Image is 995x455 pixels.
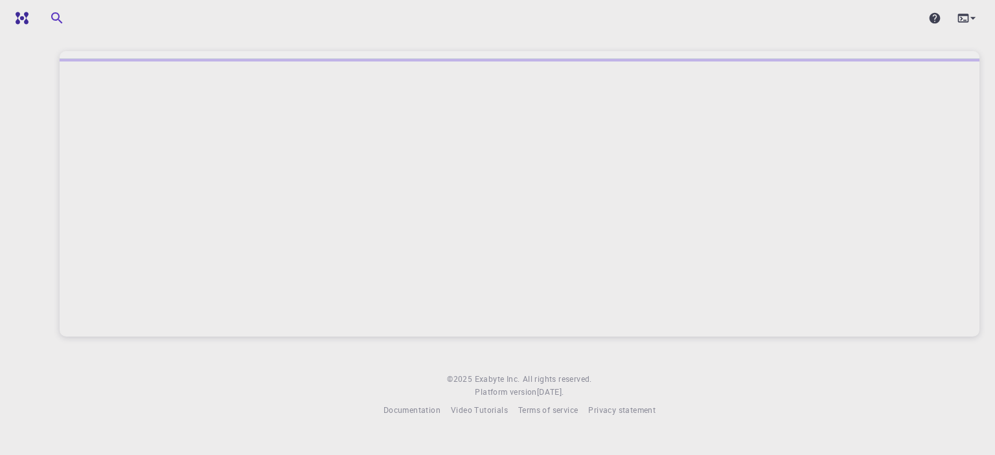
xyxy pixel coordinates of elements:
[588,405,656,415] span: Privacy statement
[447,373,474,386] span: © 2025
[537,386,564,397] span: [DATE] .
[383,405,440,415] span: Documentation
[451,405,508,415] span: Video Tutorials
[523,373,592,386] span: All rights reserved.
[588,404,656,417] a: Privacy statement
[451,404,508,417] a: Video Tutorials
[475,386,536,399] span: Platform version
[518,405,578,415] span: Terms of service
[383,404,440,417] a: Documentation
[537,386,564,399] a: [DATE].
[10,12,29,25] img: logo
[475,373,520,384] span: Exabyte Inc.
[475,373,520,386] a: Exabyte Inc.
[518,404,578,417] a: Terms of service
